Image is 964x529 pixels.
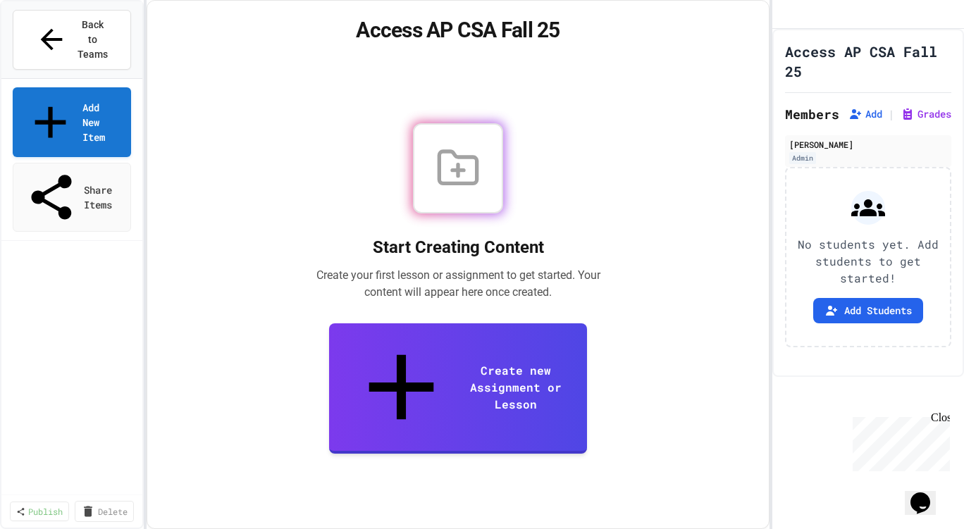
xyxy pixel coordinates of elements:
[164,18,752,43] h1: Access AP CSA Fall 25
[13,163,131,232] a: Share Items
[75,501,134,522] a: Delete
[13,10,131,70] button: Back to Teams
[848,107,882,121] button: Add
[785,42,946,81] h1: Access AP CSA Fall 25
[789,152,816,164] div: Admin
[76,18,109,62] span: Back to Teams
[905,473,950,515] iframe: chat widget
[6,6,97,89] div: Chat with us now!Close
[847,411,950,471] iframe: chat widget
[300,267,616,301] p: Create your first lesson or assignment to get started. Your content will appear here once created.
[13,87,131,157] a: Add New Item
[329,323,587,454] a: Create new Assignment or Lesson
[10,502,69,521] a: Publish
[300,236,616,259] h2: Start Creating Content
[901,107,951,121] button: Grades
[813,298,923,323] button: Add Students
[789,138,947,151] div: [PERSON_NAME]
[798,236,939,287] p: No students yet. Add students to get started!
[785,104,839,124] h2: Members
[888,106,895,123] span: |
